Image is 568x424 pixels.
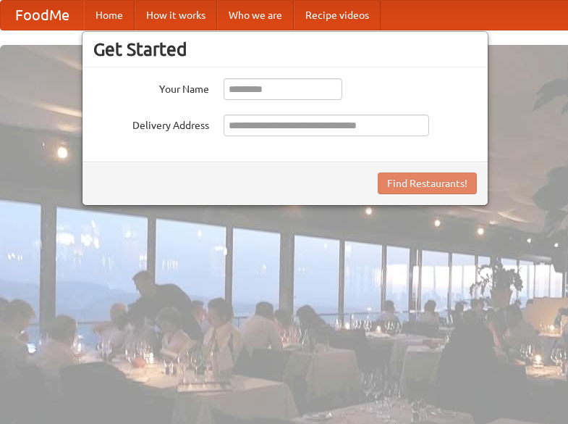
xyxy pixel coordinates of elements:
[1,1,84,30] a: FoodMe
[135,1,217,30] a: How it works
[93,115,209,133] label: Delivery Address
[93,38,477,60] h3: Get Started
[378,172,477,194] button: Find Restaurants!
[217,1,294,30] a: Who we are
[84,1,135,30] a: Home
[294,1,381,30] a: Recipe videos
[93,78,209,96] label: Your Name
